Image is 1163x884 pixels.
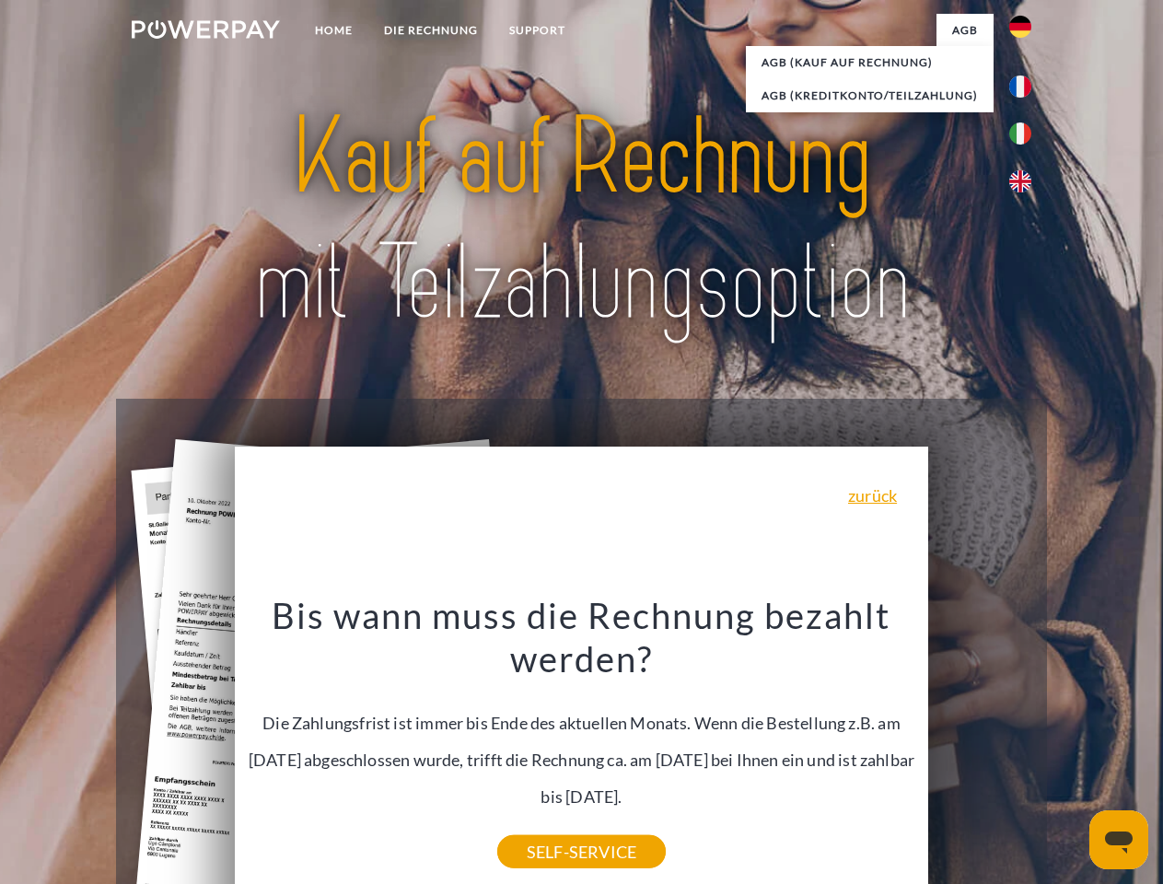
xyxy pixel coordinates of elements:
[1009,16,1031,38] img: de
[848,487,897,504] a: zurück
[1009,76,1031,98] img: fr
[494,14,581,47] a: SUPPORT
[132,20,280,39] img: logo-powerpay-white.svg
[936,14,994,47] a: agb
[1089,810,1148,869] iframe: Schaltfläche zum Öffnen des Messaging-Fensters
[246,593,918,852] div: Die Zahlungsfrist ist immer bis Ende des aktuellen Monats. Wenn die Bestellung z.B. am [DATE] abg...
[299,14,368,47] a: Home
[746,46,994,79] a: AGB (Kauf auf Rechnung)
[176,88,987,353] img: title-powerpay_de.svg
[246,593,918,681] h3: Bis wann muss die Rechnung bezahlt werden?
[497,835,666,868] a: SELF-SERVICE
[1009,122,1031,145] img: it
[746,79,994,112] a: AGB (Kreditkonto/Teilzahlung)
[1009,170,1031,192] img: en
[368,14,494,47] a: DIE RECHNUNG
